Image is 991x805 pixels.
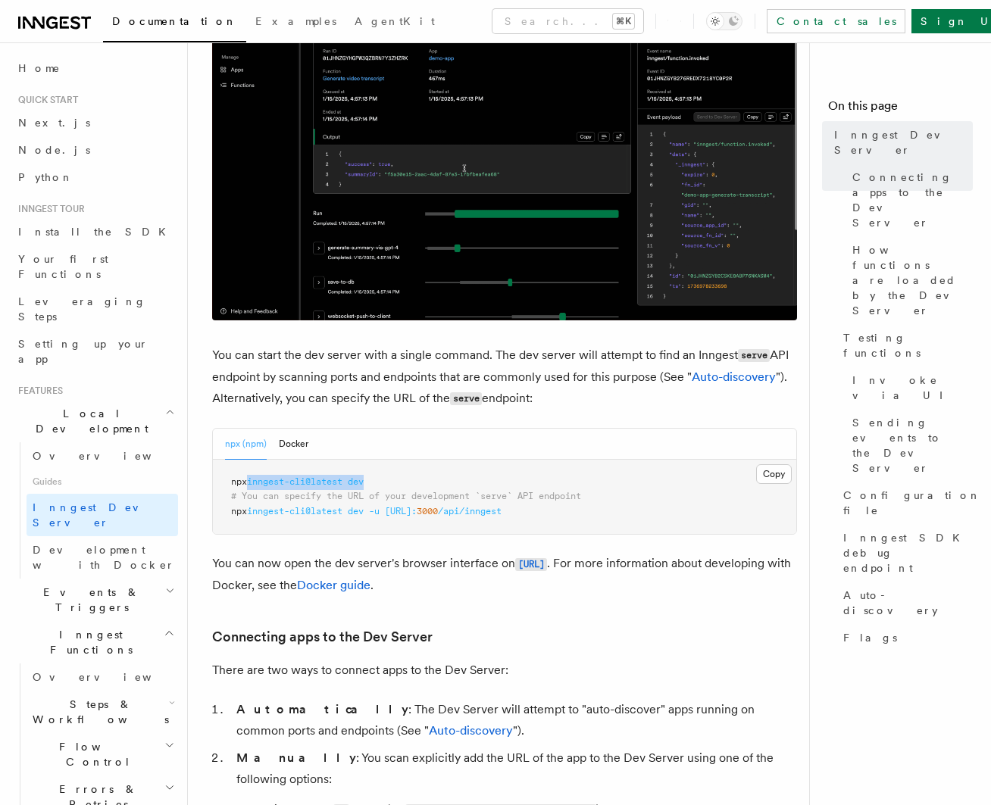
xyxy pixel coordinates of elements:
span: -u [369,506,380,516]
h4: On this page [828,97,973,121]
span: Inngest SDK debug endpoint [843,530,973,576]
a: Next.js [12,109,178,136]
span: How functions are loaded by the Dev Server [852,242,973,318]
button: Copy [756,464,792,484]
span: Your first Functions [18,253,108,280]
span: Guides [27,470,178,494]
kbd: ⌘K [613,14,634,29]
span: Inngest Dev Server [33,501,162,529]
button: Docker [279,429,308,460]
a: Connecting apps to the Dev Server [212,626,433,647]
a: [URL] [515,556,547,570]
a: Sending events to the Dev Server [846,409,973,482]
li: : The Dev Server will attempt to "auto-discover" apps running on common ports and endpoints (See ... [232,699,797,741]
a: Inngest Dev Server [27,494,178,536]
p: There are two ways to connect apps to the Dev Server: [212,660,797,681]
span: dev [348,506,364,516]
a: Your first Functions [12,245,178,288]
code: serve [738,349,770,362]
div: Local Development [12,442,178,579]
span: inngest-cli@latest [247,506,342,516]
span: Quick start [12,94,78,106]
p: You can now open the dev server's browser interface on . For more information about developing wi... [212,553,797,596]
span: Testing functions [843,330,973,360]
span: Events & Triggers [12,585,165,615]
span: npx [231,476,247,487]
span: Documentation [112,15,237,27]
span: Flags [843,630,897,645]
a: Auto-discovery [837,582,973,624]
span: Sending events to the Dev Server [852,415,973,476]
button: Toggle dark mode [706,12,742,30]
a: AgentKit [345,5,444,41]
span: Steps & Workflows [27,697,169,727]
span: Overview [33,671,189,683]
span: inngest-cli@latest [247,476,342,487]
a: Node.js [12,136,178,164]
span: Overview [33,450,189,462]
span: Local Development [12,406,165,436]
a: Documentation [103,5,246,42]
a: Auto-discovery [692,370,776,384]
a: Development with Docker [27,536,178,579]
a: Invoke via UI [846,367,973,409]
span: Configuration file [843,488,981,518]
span: Inngest Functions [12,627,164,657]
span: dev [348,476,364,487]
span: AgentKit [355,15,435,27]
strong: Manually [236,750,356,765]
a: Flags [837,624,973,651]
span: Setting up your app [18,338,148,365]
span: [URL]: [385,506,417,516]
button: Local Development [12,400,178,442]
span: Install the SDK [18,226,175,238]
a: Testing functions [837,324,973,367]
a: How functions are loaded by the Dev Server [846,236,973,324]
a: Auto-discovery [429,723,513,738]
span: Examples [255,15,336,27]
a: Inngest Dev Server [828,121,973,164]
span: Flow Control [27,739,164,769]
a: Connecting apps to the Dev Server [846,164,973,236]
button: Inngest Functions [12,621,178,663]
span: Inngest tour [12,203,85,215]
a: Install the SDK [12,218,178,245]
span: Python [18,171,73,183]
span: Next.js [18,117,90,129]
p: You can start the dev server with a single command. The dev server will attempt to find an Innges... [212,345,797,410]
span: 3000 [417,506,438,516]
span: Home [18,61,61,76]
code: [URL] [515,558,547,571]
button: Search...⌘K [492,9,643,33]
button: Events & Triggers [12,579,178,621]
a: Python [12,164,178,191]
span: Inngest Dev Server [834,127,973,158]
span: npx [231,506,247,516]
span: Features [12,385,63,397]
a: Overview [27,442,178,470]
a: Docker guide [297,578,370,592]
a: Inngest SDK debug endpoint [837,524,973,582]
button: npx (npm) [225,429,267,460]
span: Leveraging Steps [18,295,146,323]
span: Node.js [18,144,90,156]
a: Contact sales [767,9,905,33]
strong: Automatically [236,702,408,716]
a: Overview [27,663,178,691]
a: Home [12,55,178,82]
a: Examples [246,5,345,41]
span: Invoke via UI [852,373,973,403]
span: /api/inngest [438,506,502,516]
button: Steps & Workflows [27,691,178,733]
a: Setting up your app [12,330,178,373]
span: Auto-discovery [843,588,973,618]
span: # You can specify the URL of your development `serve` API endpoint [231,491,581,501]
a: Configuration file [837,482,973,524]
span: Connecting apps to the Dev Server [852,170,973,230]
button: Flow Control [27,733,178,775]
span: Development with Docker [33,544,175,571]
code: serve [450,392,482,405]
a: Leveraging Steps [12,288,178,330]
